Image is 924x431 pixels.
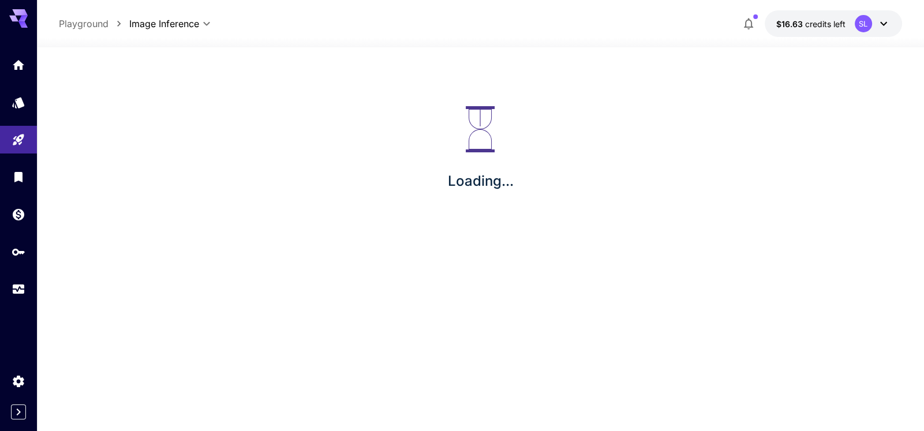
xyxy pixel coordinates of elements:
[12,133,25,147] div: Playground
[12,170,25,184] div: Library
[11,404,26,419] button: Expand sidebar
[12,282,25,297] div: Usage
[59,17,109,31] a: Playground
[12,374,25,388] div: Settings
[12,58,25,72] div: Home
[129,17,199,31] span: Image Inference
[765,10,902,37] button: $16.6278SL
[59,17,129,31] nav: breadcrumb
[855,15,872,32] div: SL
[12,95,25,110] div: Models
[776,18,846,30] div: $16.6278
[447,171,513,192] p: Loading...
[12,207,25,222] div: Wallet
[776,19,805,29] span: $16.63
[12,245,25,259] div: API Keys
[805,19,846,29] span: credits left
